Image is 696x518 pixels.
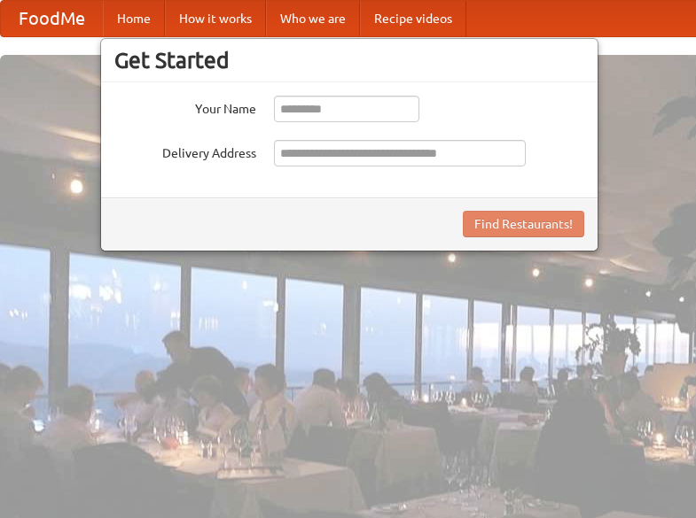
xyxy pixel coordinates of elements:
[103,1,165,36] a: Home
[114,47,584,73] h3: Get Started
[463,211,584,237] button: Find Restaurants!
[165,1,266,36] a: How it works
[1,1,103,36] a: FoodMe
[266,1,360,36] a: Who we are
[114,140,256,162] label: Delivery Address
[114,96,256,118] label: Your Name
[360,1,466,36] a: Recipe videos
